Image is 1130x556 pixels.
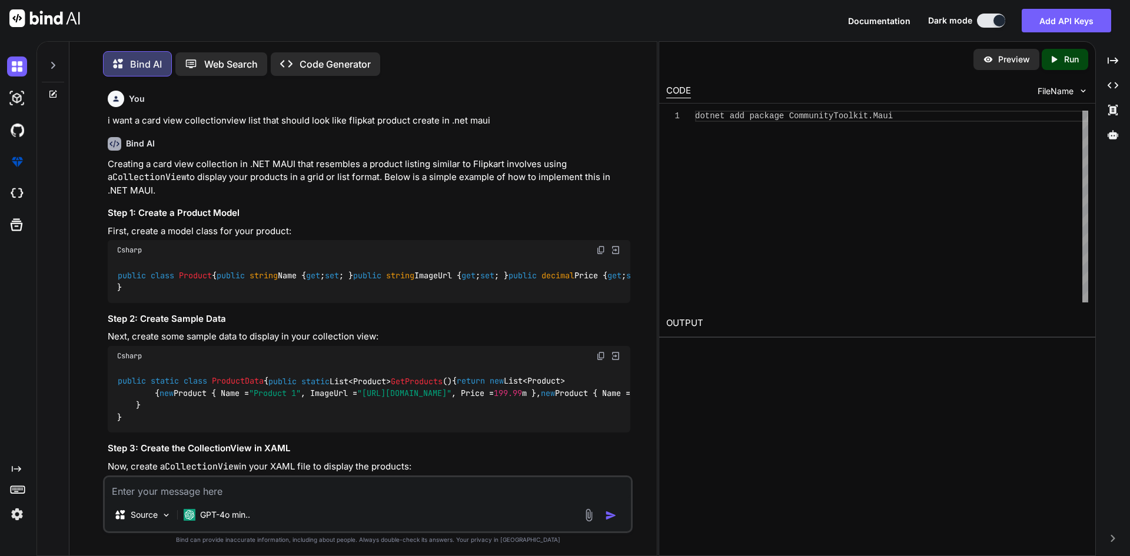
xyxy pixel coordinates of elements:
h3: Step 3: Create the CollectionView in XAML [108,442,630,455]
img: cloudideIcon [7,184,27,204]
span: public [353,270,381,281]
img: Pick Models [161,510,171,520]
img: Open in Browser [610,245,621,255]
img: darkAi-studio [7,88,27,108]
span: dotnet add package CommunityToolkit.Maui [695,111,893,121]
p: Bind can provide inaccurate information, including about people. Always double-check its answers.... [103,535,633,544]
h6: Bind AI [126,138,155,149]
img: GPT-4o mini [184,509,195,521]
div: CODE [666,84,691,98]
img: attachment [582,508,596,522]
span: new [490,376,504,387]
img: chevron down [1078,86,1088,96]
span: "[URL][DOMAIN_NAME]" [357,388,451,398]
span: FileName [1038,85,1073,97]
p: Creating a card view collection in .NET MAUI that resembles a product listing similar to Flipkart... [108,158,630,198]
span: public [118,376,146,387]
span: class [184,376,207,387]
span: static [151,376,179,387]
p: Bind AI [130,57,162,71]
span: Documentation [848,16,910,26]
p: Now, create a in your XAML file to display the products: [108,460,630,474]
span: string [386,270,414,281]
p: GPT-4o min.. [200,509,250,521]
h2: OUTPUT [659,309,1095,337]
span: get [607,270,621,281]
span: new [541,388,555,398]
span: List<Product> () [268,376,452,387]
span: Csharp [117,351,142,361]
span: decimal [541,270,574,281]
h3: Step 2: Create Sample Data [108,312,630,326]
span: 199.99 [494,388,522,398]
span: GetProducts [391,376,443,387]
img: darkChat [7,56,27,76]
img: icon [605,510,617,521]
span: get [461,270,476,281]
span: Product [179,270,212,281]
img: Bind AI [9,9,80,27]
button: Add API Keys [1022,9,1111,32]
p: Web Search [204,57,258,71]
code: CollectionView [112,171,187,183]
span: string [250,270,278,281]
img: copy [596,245,606,255]
code: { Name { ; ; } ImageUrl { ; ; } Price { ; ; } } [117,269,654,294]
span: public [118,270,146,281]
img: settings [7,504,27,524]
div: 1 [666,111,680,122]
span: set [325,270,339,281]
span: static [301,376,330,387]
h6: You [129,93,145,105]
p: i want a card view collectionview list that should look like flipkat product create in .net maui [108,114,630,128]
h3: Step 1: Create a Product Model [108,207,630,220]
span: public [508,270,537,281]
p: Run [1064,54,1079,65]
img: copy [596,351,606,361]
img: preview [983,54,993,65]
span: "Product 2" [630,388,682,398]
p: First, create a model class for your product: [108,225,630,238]
span: get [306,270,320,281]
img: Open in Browser [610,351,621,361]
span: class [151,270,174,281]
p: Next, create some sample data to display in your collection view: [108,330,630,344]
p: Code Generator [300,57,371,71]
span: return [457,376,485,387]
p: Source [131,509,158,521]
span: new [159,388,174,398]
button: Documentation [848,15,910,27]
span: ProductData [212,376,264,387]
span: set [626,270,640,281]
span: "Product 1" [249,388,301,398]
p: Preview [998,54,1030,65]
span: public [217,270,245,281]
img: githubDark [7,120,27,140]
span: set [480,270,494,281]
code: CollectionView [165,461,239,472]
img: premium [7,152,27,172]
span: Dark mode [928,15,972,26]
span: public [268,376,297,387]
span: Csharp [117,245,142,255]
